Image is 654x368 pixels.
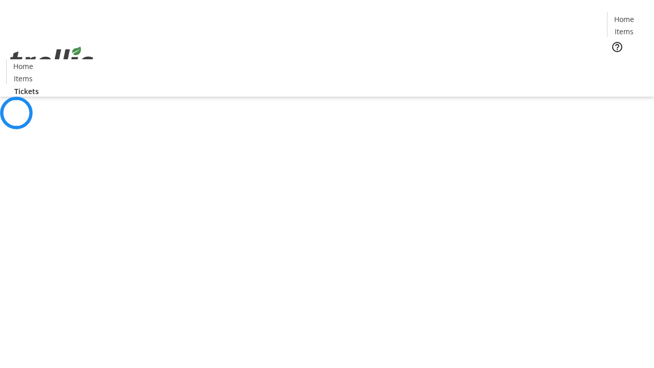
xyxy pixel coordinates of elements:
a: Items [7,73,39,84]
button: Help [607,37,627,57]
span: Items [14,73,33,84]
a: Tickets [6,86,47,97]
span: Tickets [615,59,640,70]
img: Orient E2E Organization bFzNIgylTv's Logo [6,35,97,86]
a: Items [608,26,640,37]
span: Home [13,61,33,72]
a: Home [608,14,640,25]
a: Home [7,61,39,72]
span: Items [615,26,634,37]
span: Home [614,14,634,25]
span: Tickets [14,86,39,97]
a: Tickets [607,59,648,70]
